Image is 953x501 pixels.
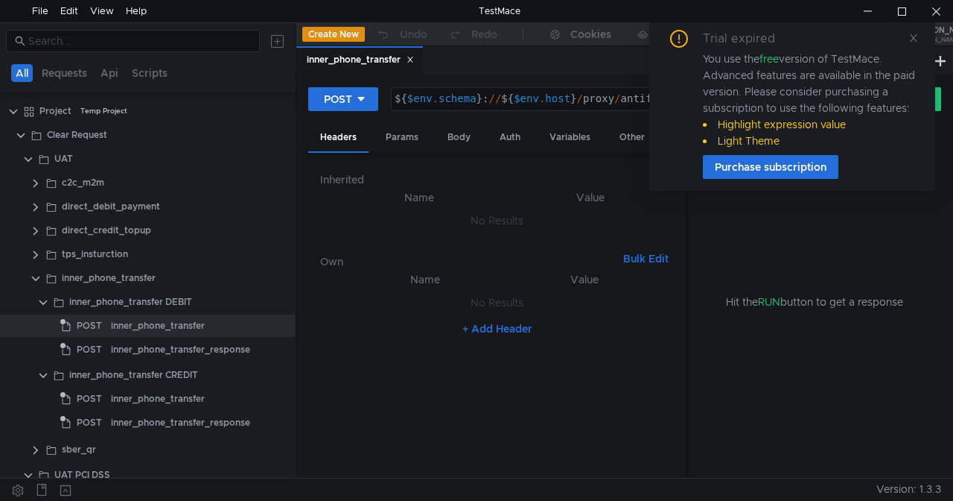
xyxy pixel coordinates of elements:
button: Scripts [127,64,172,82]
input: Search... [28,33,251,49]
div: inner_phone_transfer [62,267,156,289]
div: Redo [471,25,497,43]
nz-embed-empty: No Results [471,214,523,227]
span: Hit the button to get a response [726,294,903,310]
div: Body [436,124,482,151]
h6: Inherited [320,171,675,189]
button: Bulk Edit [617,250,675,268]
div: inner_phone_transfer_response [111,412,250,434]
div: inner_phone_transfer [111,388,205,410]
div: Project [39,100,71,122]
div: inner_phone_transfer [111,315,205,337]
button: Create New [302,27,365,42]
div: Headers [308,124,369,153]
div: UAT [54,148,73,170]
div: Params [374,124,430,151]
h6: Own [320,253,617,271]
div: inner_phone_transfer DEBIT [69,291,192,313]
div: Clear Request [47,124,107,146]
button: + Add Header [456,320,538,338]
div: Variables [538,124,602,151]
th: Value [506,271,663,289]
div: Other [608,124,657,151]
div: tps_insturction [62,243,128,265]
th: Value [506,189,675,207]
div: inner_phone_transfer [307,52,414,68]
span: POST [77,388,102,410]
th: Name [344,271,506,289]
button: Api [96,64,123,82]
li: Highlight expression value [703,116,917,133]
button: Undo [365,23,438,45]
th: Name [332,189,506,207]
div: inner_phone_transfer_response [111,338,250,361]
button: Requests [37,64,92,82]
button: Redo [438,23,508,45]
div: Undo [400,25,427,43]
div: inner_phone_transfer CREDIT [69,364,198,386]
div: Cookies [570,25,611,43]
div: c2c_m2m [62,171,104,194]
nz-embed-empty: No Results [471,296,523,309]
span: Version: 1.3.3 [876,479,941,500]
div: Auth [488,124,532,151]
div: sber_qr [62,438,96,461]
span: POST [77,412,102,434]
div: You use the version of TestMace. Advanced features are available in the paid version. Please cons... [703,51,917,149]
button: POST [308,87,378,111]
div: POST [324,91,352,107]
span: RUN [758,295,780,309]
span: POST [77,315,102,337]
button: Purchase subscription [703,155,838,179]
div: UAT PCI DSS [54,464,110,486]
div: Trial expired [703,30,793,48]
div: direct_credit_topup [62,219,151,242]
span: POST [77,338,102,361]
div: direct_debit_payment [62,195,160,218]
span: free [759,52,779,66]
button: All [11,64,33,82]
div: Temp Project [80,100,127,122]
li: Light Theme [703,133,917,149]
